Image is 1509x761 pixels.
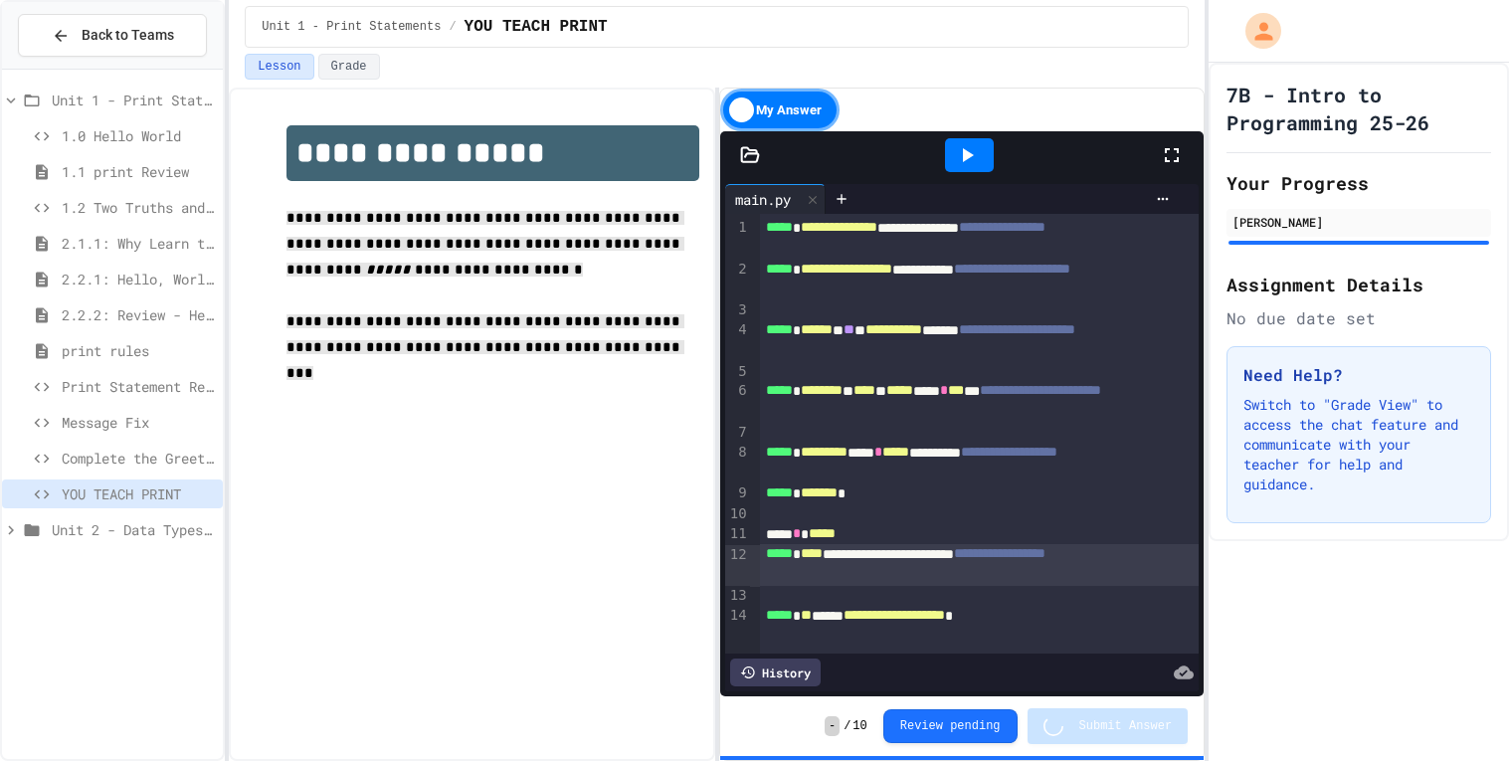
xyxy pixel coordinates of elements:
[62,269,215,289] span: 2.2.1: Hello, World!
[62,197,215,218] span: 1.2 Two Truths and a Lie
[725,504,750,524] div: 10
[62,340,215,361] span: print rules
[62,304,215,325] span: 2.2.2: Review - Hello, World!
[62,376,215,397] span: Print Statement Repair
[1225,8,1286,54] div: My Account
[725,362,750,382] div: 5
[825,716,840,736] span: -
[725,545,750,587] div: 12
[262,19,441,35] span: Unit 1 - Print Statements
[1226,271,1491,298] h2: Assignment Details
[62,161,215,182] span: 1.1 print Review
[62,233,215,254] span: 2.1.1: Why Learn to Program?
[725,423,750,443] div: 7
[730,659,821,686] div: History
[1079,718,1173,734] span: Submit Answer
[852,718,866,734] span: 10
[449,19,456,35] span: /
[318,54,380,80] button: Grade
[465,15,608,39] span: YOU TEACH PRINT
[1232,213,1485,231] div: [PERSON_NAME]
[725,586,750,606] div: 13
[245,54,313,80] button: Lesson
[725,606,750,627] div: 14
[725,300,750,320] div: 3
[82,25,174,46] span: Back to Teams
[1243,395,1474,494] p: Switch to "Grade View" to access the chat feature and communicate with your teacher for help and ...
[1226,81,1491,136] h1: 7B - Intro to Programming 25-26
[1243,363,1474,387] h3: Need Help?
[725,320,750,362] div: 4
[725,218,750,260] div: 1
[725,443,750,484] div: 8
[62,125,215,146] span: 1.0 Hello World
[725,483,750,504] div: 9
[725,524,750,545] div: 11
[1226,169,1491,197] h2: Your Progress
[52,90,215,110] span: Unit 1 - Print Statements
[62,483,215,504] span: YOU TEACH PRINT
[1226,306,1491,330] div: No due date set
[725,381,750,423] div: 6
[52,519,215,540] span: Unit 2 - Data Types, Variables, [DEMOGRAPHIC_DATA]
[844,718,850,734] span: /
[725,189,801,210] div: main.py
[883,709,1018,743] button: Review pending
[725,260,750,301] div: 2
[62,412,215,433] span: Message Fix
[62,448,215,469] span: Complete the Greeting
